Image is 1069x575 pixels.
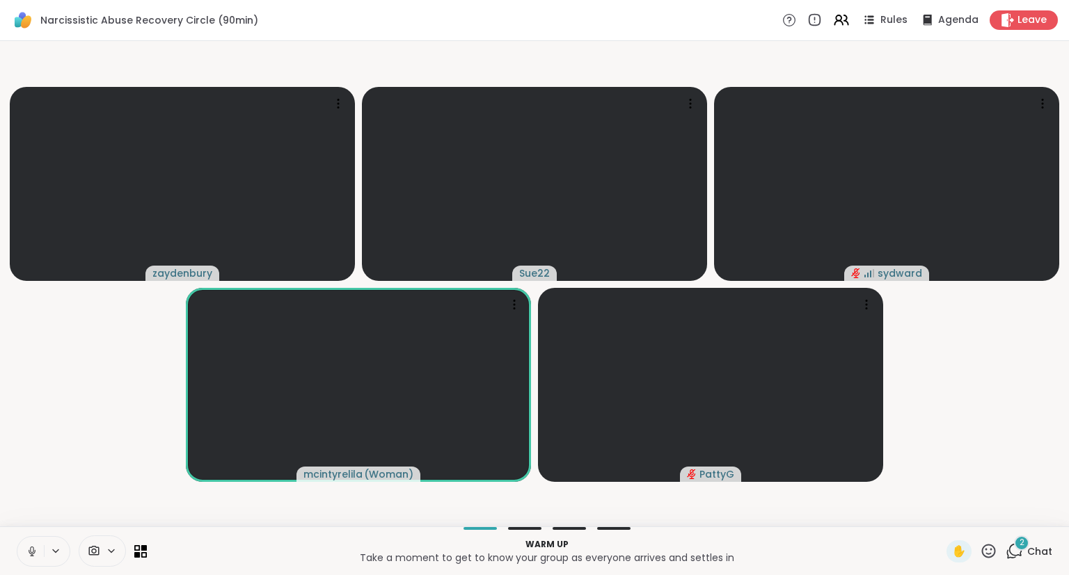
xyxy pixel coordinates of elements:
[878,266,922,280] span: sydward
[952,543,966,560] span: ✋
[687,469,697,479] span: audio-muted
[155,551,938,565] p: Take a moment to get to know your group as everyone arrives and settles in
[364,467,413,481] span: ( Woman )
[1017,13,1047,27] span: Leave
[699,467,734,481] span: PattyG
[155,538,938,551] p: Warm up
[880,13,908,27] span: Rules
[519,266,550,280] span: Sue22
[152,266,212,280] span: zaydenbury
[303,467,363,481] span: mcintyrelila
[938,13,979,27] span: Agenda
[40,13,258,27] span: Narcissistic Abuse Recovery Circle (90min)
[11,8,35,32] img: ShareWell Logomark
[1027,544,1052,558] span: Chat
[851,268,861,278] span: audio-muted
[1020,537,1024,549] span: 2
